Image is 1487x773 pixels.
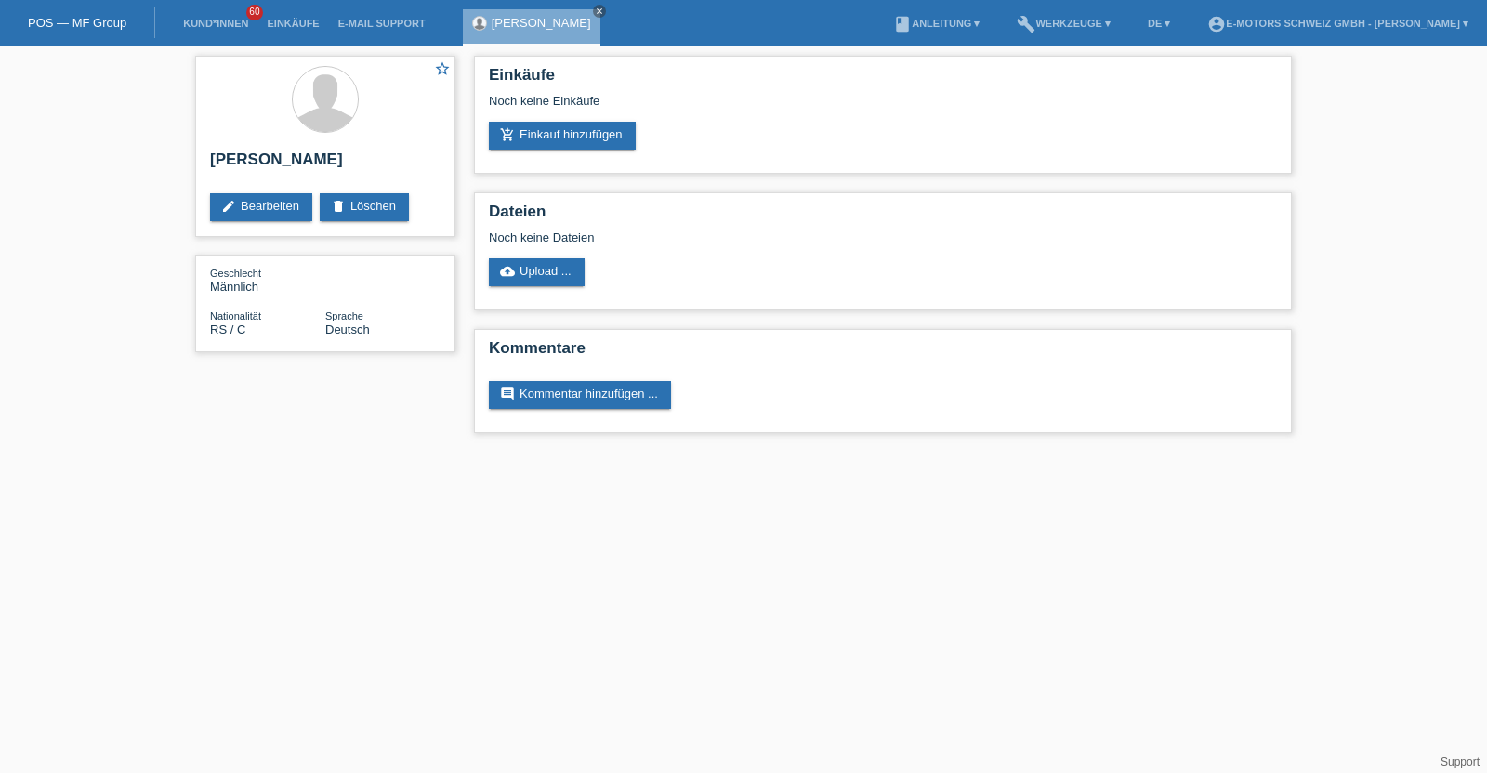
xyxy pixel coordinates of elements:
[434,60,451,77] i: star_border
[1198,18,1478,29] a: account_circleE-Motors Schweiz GmbH - [PERSON_NAME] ▾
[1138,18,1179,29] a: DE ▾
[489,339,1277,367] h2: Kommentare
[28,16,126,30] a: POS — MF Group
[434,60,451,80] a: star_border
[500,386,515,401] i: comment
[489,122,636,150] a: add_shopping_cartEinkauf hinzufügen
[221,199,236,214] i: edit
[257,18,328,29] a: Einkäufe
[489,66,1277,94] h2: Einkäufe
[325,310,363,321] span: Sprache
[331,199,346,214] i: delete
[329,18,435,29] a: E-Mail Support
[210,322,245,336] span: Serbien / C / 17.10.1992
[489,258,585,286] a: cloud_uploadUpload ...
[320,193,409,221] a: deleteLöschen
[210,266,325,294] div: Männlich
[210,310,261,321] span: Nationalität
[489,94,1277,122] div: Noch keine Einkäufe
[210,268,261,279] span: Geschlecht
[884,18,989,29] a: bookAnleitung ▾
[500,127,515,142] i: add_shopping_cart
[593,5,606,18] a: close
[246,5,263,20] span: 60
[489,230,1057,244] div: Noch keine Dateien
[1017,15,1035,33] i: build
[1207,15,1226,33] i: account_circle
[325,322,370,336] span: Deutsch
[489,381,671,409] a: commentKommentar hinzufügen ...
[489,203,1277,230] h2: Dateien
[174,18,257,29] a: Kund*innen
[210,193,312,221] a: editBearbeiten
[893,15,912,33] i: book
[500,264,515,279] i: cloud_upload
[492,16,591,30] a: [PERSON_NAME]
[595,7,604,16] i: close
[1007,18,1120,29] a: buildWerkzeuge ▾
[1441,755,1480,768] a: Support
[210,151,441,178] h2: [PERSON_NAME]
